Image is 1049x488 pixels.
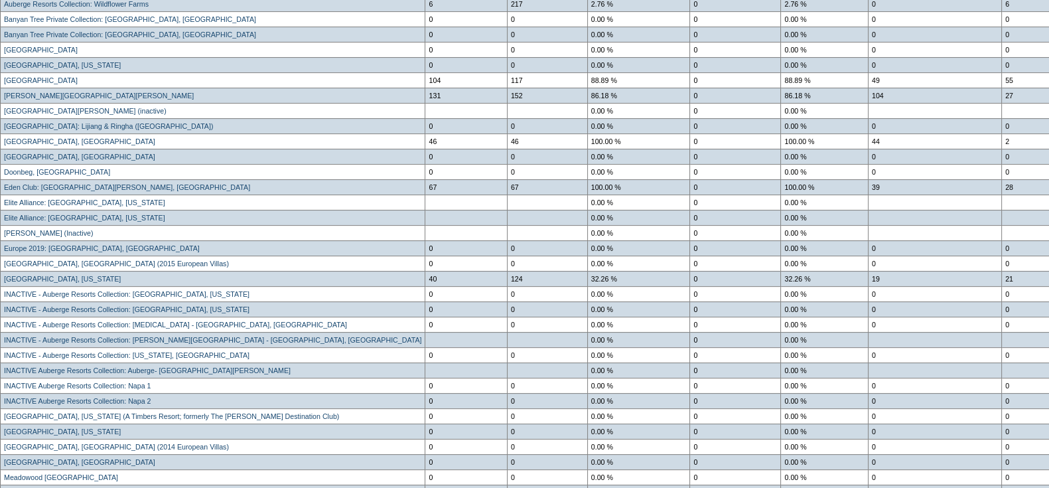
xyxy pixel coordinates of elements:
[781,42,868,57] td: 0.00 %
[690,469,781,485] td: 0
[868,72,1001,88] td: 49
[4,260,229,268] a: [GEOGRAPHIC_DATA], [GEOGRAPHIC_DATA] (2015 European Villas)
[781,347,868,363] td: 0.00 %
[4,366,291,374] a: INACTIVE Auberge Resorts Collection: Auberge- [GEOGRAPHIC_DATA][PERSON_NAME]
[690,88,781,103] td: 0
[587,301,690,317] td: 0.00 %
[425,133,507,149] td: 46
[868,42,1001,57] td: 0
[781,408,868,424] td: 0.00 %
[781,133,868,149] td: 100.00 %
[425,42,507,57] td: 0
[781,27,868,42] td: 0.00 %
[587,271,690,286] td: 32.26 %
[4,244,200,252] a: Europe 2019: [GEOGRAPHIC_DATA], [GEOGRAPHIC_DATA]
[587,240,690,256] td: 0.00 %
[507,118,587,133] td: 0
[690,271,781,286] td: 0
[4,46,78,54] a: [GEOGRAPHIC_DATA]
[4,15,256,23] a: Banyan Tree Private Collection: [GEOGRAPHIC_DATA], [GEOGRAPHIC_DATA]
[4,321,347,329] a: INACTIVE - Auberge Resorts Collection: [MEDICAL_DATA] - [GEOGRAPHIC_DATA], [GEOGRAPHIC_DATA]
[587,393,690,408] td: 0.00 %
[587,454,690,469] td: 0.00 %
[868,286,1001,301] td: 0
[868,256,1001,271] td: 0
[507,149,587,164] td: 0
[587,256,690,271] td: 0.00 %
[507,424,587,439] td: 0
[690,103,781,118] td: 0
[4,107,167,115] a: [GEOGRAPHIC_DATA][PERSON_NAME] (inactive)
[781,88,868,103] td: 86.18 %
[690,225,781,240] td: 0
[868,179,1001,195] td: 39
[868,317,1001,332] td: 0
[690,118,781,133] td: 0
[587,88,690,103] td: 86.18 %
[868,240,1001,256] td: 0
[587,439,690,454] td: 0.00 %
[425,57,507,72] td: 0
[781,439,868,454] td: 0.00 %
[425,408,507,424] td: 0
[4,351,249,359] a: INACTIVE - Auberge Resorts Collection: [US_STATE], [GEOGRAPHIC_DATA]
[690,439,781,454] td: 0
[4,458,155,466] a: [GEOGRAPHIC_DATA], [GEOGRAPHIC_DATA]
[690,454,781,469] td: 0
[781,179,868,195] td: 100.00 %
[507,271,587,286] td: 124
[690,149,781,164] td: 0
[587,195,690,210] td: 0.00 %
[4,275,121,283] a: [GEOGRAPHIC_DATA], [US_STATE]
[507,454,587,469] td: 0
[690,27,781,42] td: 0
[587,11,690,27] td: 0.00 %
[868,408,1001,424] td: 0
[868,271,1001,286] td: 19
[587,286,690,301] td: 0.00 %
[425,27,507,42] td: 0
[587,347,690,363] td: 0.00 %
[4,473,118,481] a: Meadowood [GEOGRAPHIC_DATA]
[868,149,1001,164] td: 0
[507,393,587,408] td: 0
[4,382,151,390] a: INACTIVE Auberge Resorts Collection: Napa 1
[587,164,690,179] td: 0.00 %
[781,363,868,378] td: 0.00 %
[425,454,507,469] td: 0
[781,469,868,485] td: 0.00 %
[507,469,587,485] td: 0
[690,195,781,210] td: 0
[507,57,587,72] td: 0
[4,153,155,161] a: [GEOGRAPHIC_DATA], [GEOGRAPHIC_DATA]
[425,240,507,256] td: 0
[4,229,93,237] a: [PERSON_NAME] (Inactive)
[781,301,868,317] td: 0.00 %
[507,317,587,332] td: 0
[587,317,690,332] td: 0.00 %
[690,210,781,225] td: 0
[690,408,781,424] td: 0
[690,42,781,57] td: 0
[868,164,1001,179] td: 0
[868,424,1001,439] td: 0
[781,424,868,439] td: 0.00 %
[587,378,690,393] td: 0.00 %
[690,424,781,439] td: 0
[4,443,229,451] a: [GEOGRAPHIC_DATA], [GEOGRAPHIC_DATA] (2014 European Villas)
[587,149,690,164] td: 0.00 %
[507,240,587,256] td: 0
[4,336,421,344] a: INACTIVE - Auberge Resorts Collection: [PERSON_NAME][GEOGRAPHIC_DATA] - [GEOGRAPHIC_DATA], [GEOGR...
[690,347,781,363] td: 0
[425,271,507,286] td: 40
[587,179,690,195] td: 100.00 %
[781,195,868,210] td: 0.00 %
[587,332,690,347] td: 0.00 %
[507,88,587,103] td: 152
[4,31,256,39] a: Banyan Tree Private Collection: [GEOGRAPHIC_DATA], [GEOGRAPHIC_DATA]
[425,347,507,363] td: 0
[868,118,1001,133] td: 0
[868,439,1001,454] td: 0
[690,72,781,88] td: 0
[690,256,781,271] td: 0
